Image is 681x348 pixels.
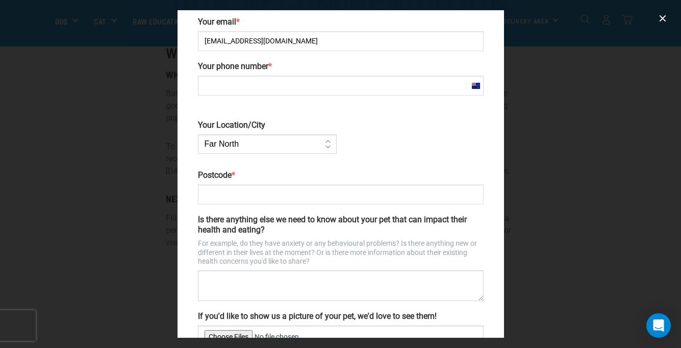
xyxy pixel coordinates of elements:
div: New Zealand: +64 [468,76,483,95]
label: Your Location/City [198,120,337,130]
label: If you'd like to show us a picture of your pet, we'd love to see them! [198,311,484,321]
div: Open Intercom Messenger [646,313,671,338]
button: close [654,10,671,27]
label: Your email [198,17,484,27]
label: Postcode [198,170,484,180]
label: Your phone number [198,61,484,72]
p: For example, do they have anxiety or any behavioural problems? Is there anything new or different... [198,239,484,266]
label: Is there anything else we need to know about your pet that can impact their health and eating? [198,215,484,235]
